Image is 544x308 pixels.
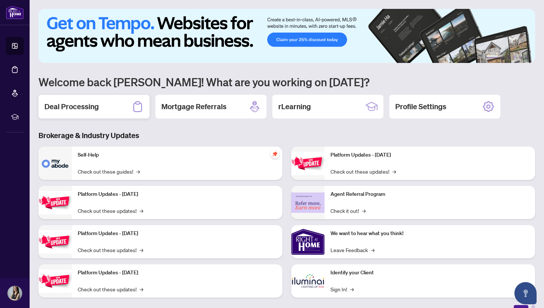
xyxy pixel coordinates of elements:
[519,56,522,58] button: 5
[6,6,24,19] img: logo
[78,151,276,159] p: Self-Help
[38,130,535,141] h3: Brokerage & Industry Updates
[271,150,279,158] span: pushpin
[140,207,143,215] span: →
[330,207,366,215] a: Check it out!→
[78,269,276,277] p: Platform Updates - [DATE]
[161,101,226,112] h2: Mortgage Referrals
[507,56,510,58] button: 3
[38,269,72,293] img: Platform Updates - July 8, 2025
[78,230,276,238] p: Platform Updates - [DATE]
[330,151,529,159] p: Platform Updates - [DATE]
[513,56,516,58] button: 4
[78,190,276,198] p: Platform Updates - [DATE]
[486,56,498,58] button: 1
[392,167,396,175] span: →
[291,225,325,258] img: We want to hear what you think!
[371,246,375,254] span: →
[140,246,143,254] span: →
[136,167,140,175] span: →
[78,246,143,254] a: Check out these updates!→
[8,286,22,300] img: Profile Icon
[38,147,72,180] img: Self-Help
[78,167,140,175] a: Check out these guides!→
[330,167,396,175] a: Check out these updates!→
[291,152,325,175] img: Platform Updates - June 23, 2025
[140,285,143,293] span: →
[278,101,311,112] h2: rLearning
[330,246,375,254] a: Leave Feedback→
[330,269,529,277] p: Identify your Client
[525,56,528,58] button: 6
[501,56,504,58] button: 2
[514,282,537,304] button: Open asap
[38,9,535,63] img: Slide 0
[44,101,99,112] h2: Deal Processing
[330,230,529,238] p: We want to hear what you think!
[78,207,143,215] a: Check out these updates!→
[350,285,354,293] span: →
[330,285,354,293] a: Sign In!→
[291,264,325,298] img: Identify your Client
[38,75,535,89] h1: Welcome back [PERSON_NAME]! What are you working on [DATE]?
[38,191,72,214] img: Platform Updates - September 16, 2025
[38,230,72,254] img: Platform Updates - July 21, 2025
[291,192,325,213] img: Agent Referral Program
[362,207,366,215] span: →
[395,101,446,112] h2: Profile Settings
[330,190,529,198] p: Agent Referral Program
[78,285,143,293] a: Check out these updates!→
